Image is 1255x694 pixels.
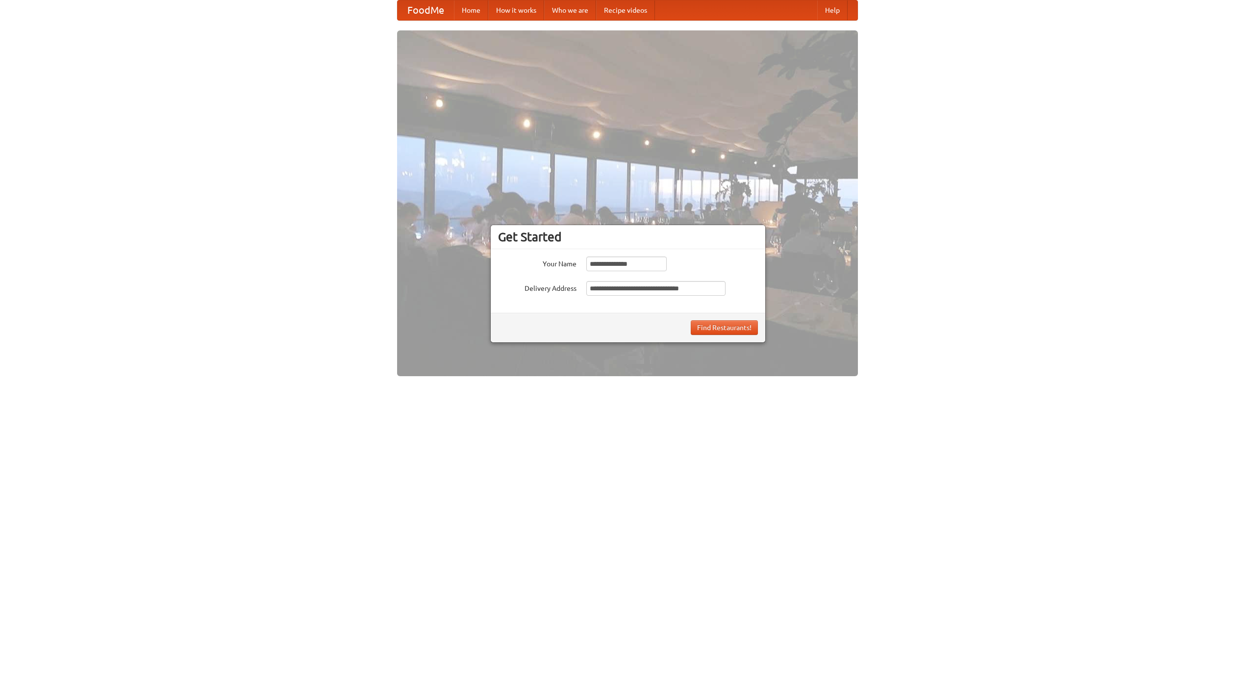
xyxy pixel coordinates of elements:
h3: Get Started [498,230,758,244]
label: Delivery Address [498,281,577,293]
a: Home [454,0,488,20]
a: Recipe videos [596,0,655,20]
a: Help [817,0,848,20]
label: Your Name [498,257,577,269]
a: How it works [488,0,544,20]
a: FoodMe [398,0,454,20]
button: Find Restaurants! [691,320,758,335]
a: Who we are [544,0,596,20]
